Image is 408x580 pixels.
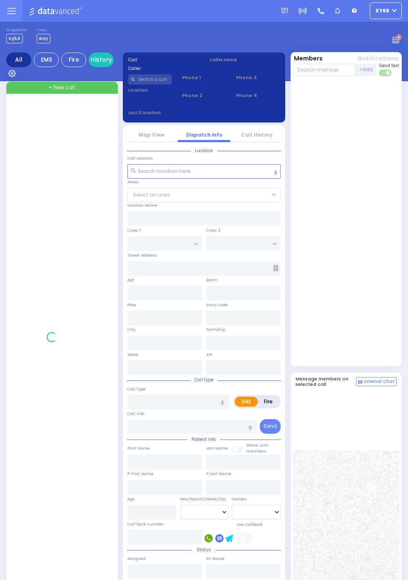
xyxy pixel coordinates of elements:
[49,84,75,91] span: + New call
[190,377,218,383] span: Call type
[294,54,323,63] button: Members
[127,202,157,208] label: Location Name
[379,62,399,69] span: Send text
[127,496,135,502] label: Age
[34,52,59,67] div: EMS
[206,556,224,562] label: En Route
[187,436,220,442] span: Patient info
[6,34,23,43] span: Ky54
[128,110,204,116] label: Last 3 location
[127,556,146,562] label: Assigned
[61,52,86,67] div: Fire
[182,74,226,81] span: Phone 1
[139,131,164,138] a: Map View
[127,227,141,233] label: Cross 1
[127,521,164,527] label: Call back number
[206,277,218,283] label: Room
[206,352,212,357] label: ZIP
[235,397,258,407] label: EMS
[127,327,135,332] label: City
[133,191,170,199] span: Select an area
[356,377,397,386] button: Internal Chat
[127,302,137,308] label: Floor
[6,52,31,67] div: All
[206,302,228,308] label: Entry Code
[127,411,144,417] label: Call Info
[379,69,392,77] label: Turn off text
[127,252,157,258] label: Street Address
[127,445,150,451] label: First Name
[236,92,280,99] span: Phone 4
[293,64,356,76] input: Search member
[232,496,247,502] label: Gender
[358,54,398,63] button: Notifications
[37,34,50,43] span: Bay
[246,442,269,448] small: Share with
[182,92,226,99] span: Phone 2
[29,6,84,16] img: Logo
[206,471,231,477] label: P Last Name
[127,386,146,392] label: Call Type
[127,155,153,161] label: Call Location
[37,28,50,33] label: Lines
[128,74,172,85] input: Search a contact
[358,380,362,385] img: comment-alt.png
[6,28,27,33] label: Dispatcher
[127,352,138,357] label: State
[192,547,215,553] span: Status
[236,522,262,527] label: Use Callback
[376,7,389,15] span: ky68
[246,448,266,454] span: members
[257,397,279,407] label: Fire
[128,65,199,72] label: Caller:
[186,131,222,138] a: Dispatch info
[206,227,221,233] label: Cross 2
[206,327,225,332] label: Township
[236,74,280,81] span: Phone 3
[241,131,272,138] a: Call History
[128,87,172,93] label: Location
[209,57,280,63] label: Caller name
[89,52,114,67] a: History
[273,265,279,271] span: Other building occupants
[127,471,154,477] label: P First Name
[127,164,281,179] input: Search location here
[364,379,395,385] span: Internal Chat
[370,2,402,19] button: ky68
[260,419,281,434] button: Send
[180,496,229,502] div: Year/Month/Week/Day
[296,376,356,387] h5: Message members on selected call
[281,8,288,14] img: message.svg
[127,179,139,185] label: Areas
[127,277,134,283] label: Apt
[128,57,199,63] label: Cad:
[206,445,228,451] label: Last Name
[191,147,217,154] span: Location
